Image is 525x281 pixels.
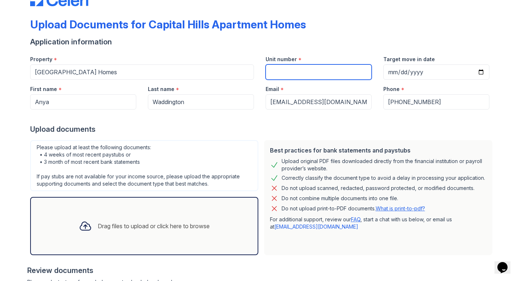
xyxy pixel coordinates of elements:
[376,205,425,211] a: What is print-to-pdf?
[30,37,495,47] div: Application information
[282,174,485,182] div: Correctly classify the document type to avoid a delay in processing your application.
[270,216,486,230] p: For additional support, review our , start a chat with us below, or email us at
[274,223,358,230] a: [EMAIL_ADDRESS][DOMAIN_NAME]
[27,265,495,276] div: Review documents
[266,86,279,93] label: Email
[351,216,360,222] a: FAQ
[148,86,174,93] label: Last name
[383,86,400,93] label: Phone
[266,56,297,63] label: Unit number
[98,222,210,230] div: Drag files to upload or click here to browse
[30,140,258,191] div: Please upload at least the following documents: • 4 weeks of most recent paystubs or • 3 month of...
[494,252,518,274] iframe: chat widget
[282,194,398,203] div: Do not combine multiple documents into one file.
[282,158,486,172] div: Upload original PDF files downloaded directly from the financial institution or payroll provider’...
[282,184,474,193] div: Do not upload scanned, redacted, password protected, or modified documents.
[30,18,306,31] div: Upload Documents for Capital Hills Apartment Homes
[30,86,57,93] label: First name
[30,56,52,63] label: Property
[270,146,486,155] div: Best practices for bank statements and paystubs
[30,124,495,134] div: Upload documents
[282,205,425,212] p: Do not upload print-to-PDF documents.
[383,56,435,63] label: Target move in date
